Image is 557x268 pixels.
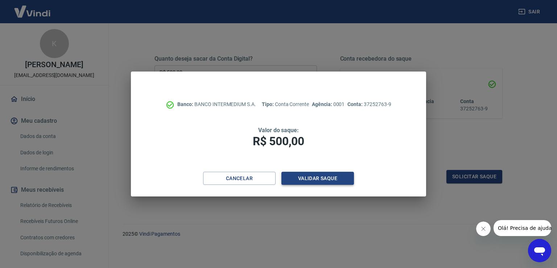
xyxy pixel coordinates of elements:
[177,101,256,108] p: BANCO INTERMEDIUM S.A.
[4,5,61,11] span: Olá! Precisa de ajuda?
[262,101,309,108] p: Conta Corrente
[347,101,391,108] p: 37252763-9
[262,101,275,107] span: Tipo:
[258,127,299,134] span: Valor do saque:
[347,101,364,107] span: Conta:
[203,172,276,185] button: Cancelar
[253,134,304,148] span: R$ 500,00
[494,220,551,236] iframe: Mensagem da empresa
[312,101,333,107] span: Agência:
[312,101,344,108] p: 0001
[281,172,354,185] button: Validar saque
[177,101,194,107] span: Banco:
[476,222,491,236] iframe: Fechar mensagem
[528,239,551,262] iframe: Botão para abrir a janela de mensagens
